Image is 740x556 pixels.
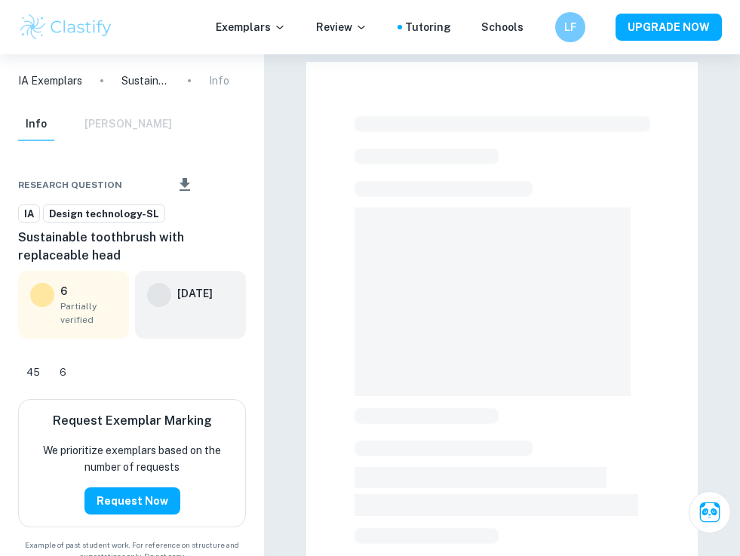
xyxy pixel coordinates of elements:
[219,176,231,194] div: Bookmark
[689,491,731,533] button: Ask Clai
[562,19,579,35] h6: LF
[18,365,48,380] span: 45
[43,204,165,223] a: Design technology-SL
[536,23,543,31] button: Help and Feedback
[51,360,75,384] div: Dislike
[18,360,48,384] div: Like
[234,176,246,194] div: Report issue
[216,19,286,35] p: Exemplars
[18,229,246,265] h6: Sustainable toothbrush with replaceable head
[616,14,722,41] button: UPGRADE NOW
[51,365,75,380] span: 6
[60,283,67,300] p: 6
[316,19,367,35] p: Review
[53,412,212,430] h6: Request Exemplar Marking
[18,108,54,141] button: Info
[209,72,229,89] p: Info
[138,176,150,194] div: Share
[481,19,524,35] a: Schools
[555,12,585,42] button: LF
[84,487,180,515] button: Request Now
[177,285,213,302] h6: [DATE]
[153,165,216,204] div: Download
[31,442,233,475] p: We prioritize exemplars based on the number of requests
[18,72,82,89] a: IA Exemplars
[121,72,170,89] p: Sustainable toothbrush with replaceable head
[19,207,39,222] span: IA
[60,300,117,327] span: Partially verified
[405,19,451,35] a: Tutoring
[18,178,122,192] span: Research question
[18,204,40,223] a: IA
[18,12,114,42] img: Clastify logo
[44,207,164,222] span: Design technology-SL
